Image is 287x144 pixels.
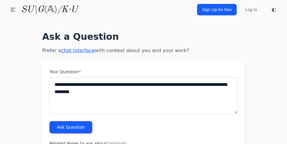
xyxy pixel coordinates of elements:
i: SU\G [21,5,44,14]
a: SU\G(𝔸)/K·U [21,4,77,15]
a: chat interface [61,48,94,53]
p: Prefer a with context about you and your work? [42,47,245,54]
label: Your Question [49,69,238,75]
h1: Ask a Question [42,31,245,42]
a: Sign Up for free [197,4,237,15]
button: Ask Question [49,121,92,133]
span: ◐ [271,7,276,12]
button: ◐ [268,4,280,16]
a: Log In [241,4,260,15]
i: /K·U [57,5,77,14]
